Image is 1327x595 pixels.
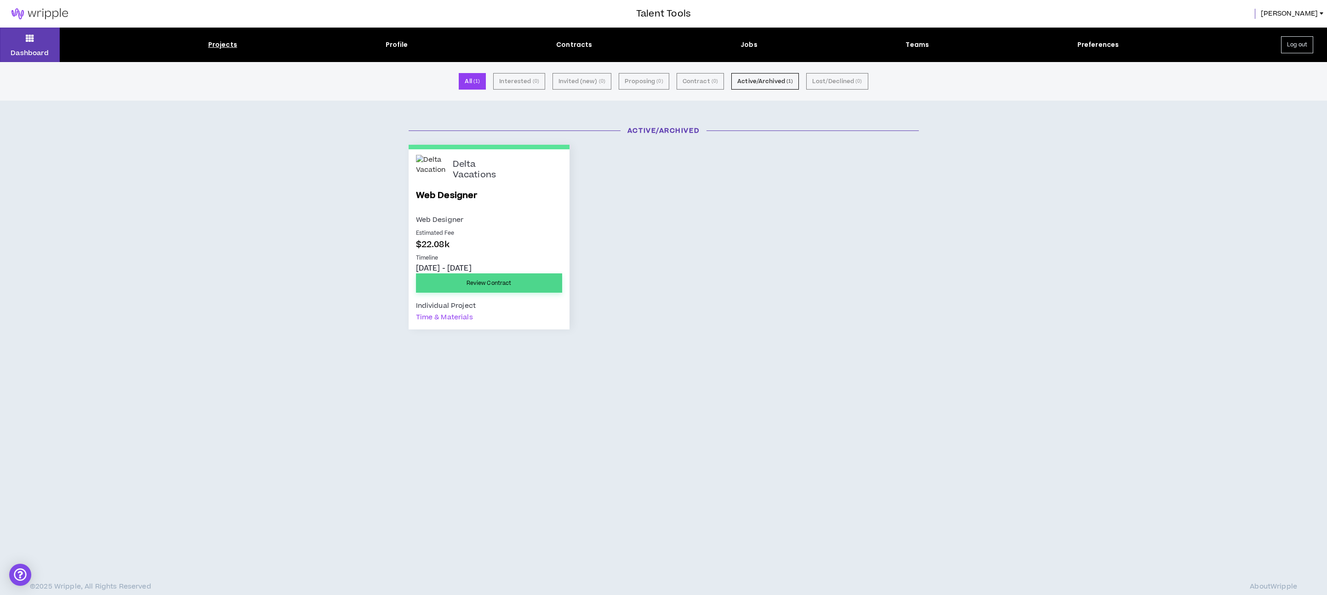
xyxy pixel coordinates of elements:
[416,263,562,273] p: [DATE] - [DATE]
[416,254,562,262] p: Timeline
[30,583,151,590] p: © 2025 Wripple , All Rights Reserved
[556,40,592,50] div: Contracts
[386,40,408,50] div: Profile
[740,40,757,50] div: Jobs
[459,73,486,90] button: All (1)
[1261,9,1318,19] span: [PERSON_NAME]
[731,73,799,90] button: Active/Archived (1)
[599,77,605,85] small: ( 0 )
[1077,40,1119,50] div: Preferences
[416,155,446,185] img: Delta Vacations
[453,159,517,180] p: Delta Vacations
[9,564,31,586] div: Open Intercom Messenger
[855,77,862,85] small: ( 0 )
[786,77,793,85] small: ( 1 )
[619,73,669,90] button: Proposing (0)
[11,48,49,58] p: Dashboard
[806,73,868,90] button: Lost/Declined (0)
[416,229,562,238] p: Estimated Fee
[473,77,480,85] small: ( 1 )
[1281,36,1313,53] button: Log out
[656,77,663,85] small: ( 0 )
[906,40,929,50] div: Teams
[493,73,545,90] button: Interested (0)
[636,7,691,21] h3: Talent Tools
[677,73,724,90] button: Contract (0)
[552,73,611,90] button: Invited (new) (0)
[416,238,562,251] p: $22.08k
[533,77,539,85] small: ( 0 )
[416,214,562,226] p: Web Designer
[416,312,473,323] div: Time & Materials
[402,126,926,136] h3: Active/Archived
[712,77,718,85] small: ( 0 )
[416,189,562,214] a: Web Designer
[416,273,562,293] a: Review Contract
[416,300,476,312] div: Individual Project
[1250,583,1297,590] a: AboutWripple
